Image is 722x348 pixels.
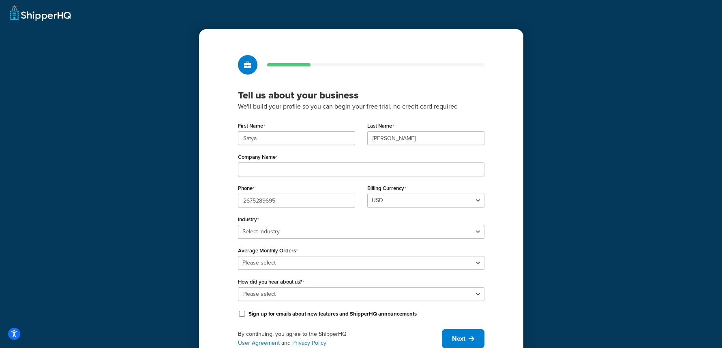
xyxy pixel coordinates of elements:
label: Billing Currency [367,185,406,192]
label: Phone [238,185,255,192]
label: Industry [238,216,259,223]
a: User Agreement [238,339,280,347]
label: Sign up for emails about new features and ShipperHQ announcements [249,310,417,318]
span: Next [452,334,465,343]
label: How did you hear about us? [238,279,304,285]
a: Privacy Policy [292,339,326,347]
h3: Tell us about your business [238,89,484,101]
label: Average Monthly Orders [238,248,298,254]
label: Last Name [367,123,394,129]
label: First Name [238,123,265,129]
p: We'll build your profile so you can begin your free trial, no credit card required [238,101,484,112]
div: By continuing, you agree to the ShipperHQ and [238,330,442,348]
label: Company Name [238,154,278,160]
